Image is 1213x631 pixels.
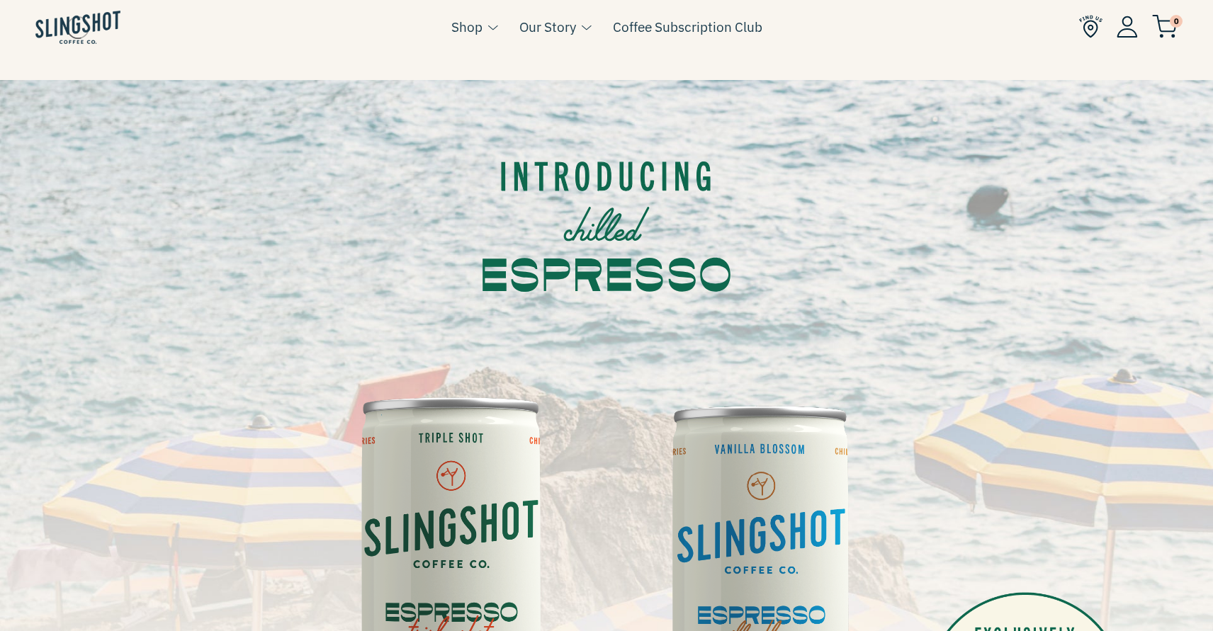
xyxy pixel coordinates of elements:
a: Coffee Subscription Club [613,16,762,38]
a: Shop [451,16,483,38]
img: Account [1117,16,1138,38]
img: cart [1152,15,1178,38]
a: Our Story [519,16,576,38]
img: Find Us [1079,15,1102,38]
img: intro.svg__PID:948df2cb-ef34-4dd7-a140-f54439bfbc6a [483,91,730,345]
a: 0 [1152,18,1178,35]
span: 0 [1170,15,1183,28]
